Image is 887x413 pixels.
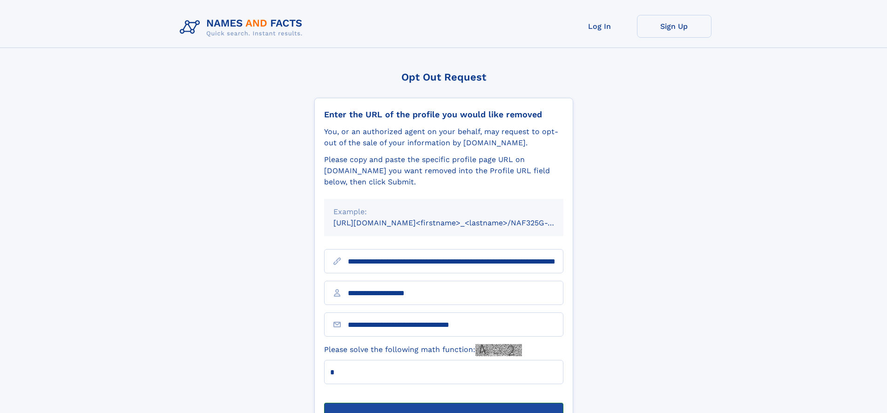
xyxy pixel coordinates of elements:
[333,206,554,217] div: Example:
[333,218,581,227] small: [URL][DOMAIN_NAME]<firstname>_<lastname>/NAF325G-xxxxxxxx
[324,109,563,120] div: Enter the URL of the profile you would like removed
[324,126,563,149] div: You, or an authorized agent on your behalf, may request to opt-out of the sale of your informatio...
[314,71,573,83] div: Opt Out Request
[176,15,310,40] img: Logo Names and Facts
[324,154,563,188] div: Please copy and paste the specific profile page URL on [DOMAIN_NAME] you want removed into the Pr...
[562,15,637,38] a: Log In
[637,15,711,38] a: Sign Up
[324,344,522,356] label: Please solve the following math function:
